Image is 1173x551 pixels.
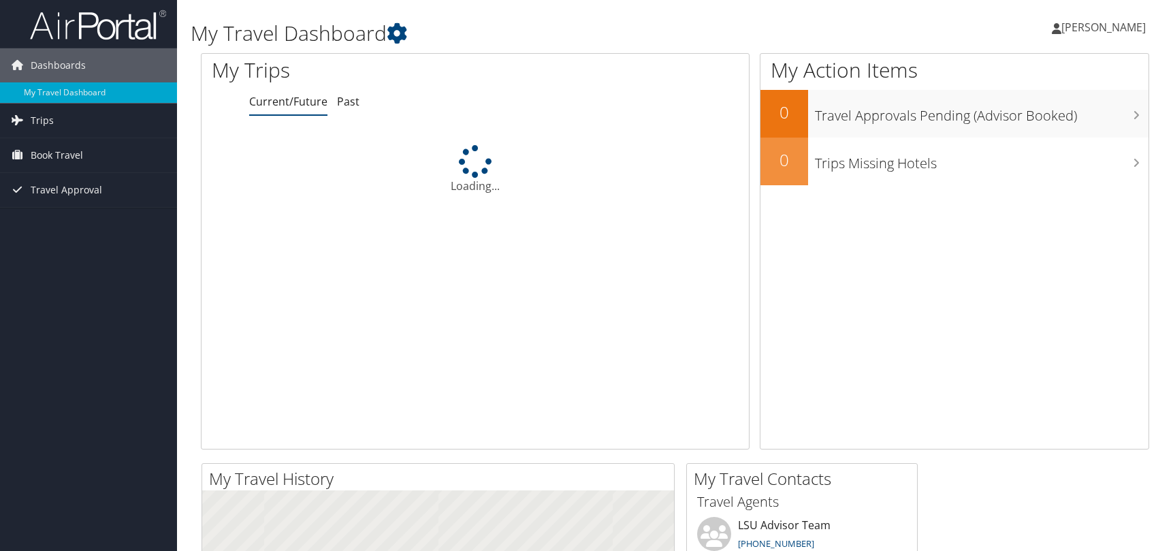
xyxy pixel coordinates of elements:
h2: 0 [760,148,808,172]
a: 0Trips Missing Hotels [760,138,1148,185]
span: [PERSON_NAME] [1061,20,1146,35]
div: Loading... [202,145,749,194]
a: [PHONE_NUMBER] [738,537,814,550]
h1: My Action Items [760,56,1148,84]
h2: 0 [760,101,808,124]
a: 0Travel Approvals Pending (Advisor Booked) [760,90,1148,138]
h1: My Trips [212,56,511,84]
h2: My Travel Contacts [694,467,917,490]
h2: My Travel History [209,467,674,490]
h3: Trips Missing Hotels [815,147,1148,173]
a: Past [337,94,359,109]
span: Travel Approval [31,173,102,207]
span: Dashboards [31,48,86,82]
h3: Travel Agents [697,492,907,511]
h1: My Travel Dashboard [191,19,837,48]
a: [PERSON_NAME] [1052,7,1159,48]
span: Book Travel [31,138,83,172]
img: airportal-logo.png [30,9,166,41]
span: Trips [31,104,54,138]
h3: Travel Approvals Pending (Advisor Booked) [815,99,1148,125]
a: Current/Future [249,94,327,109]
